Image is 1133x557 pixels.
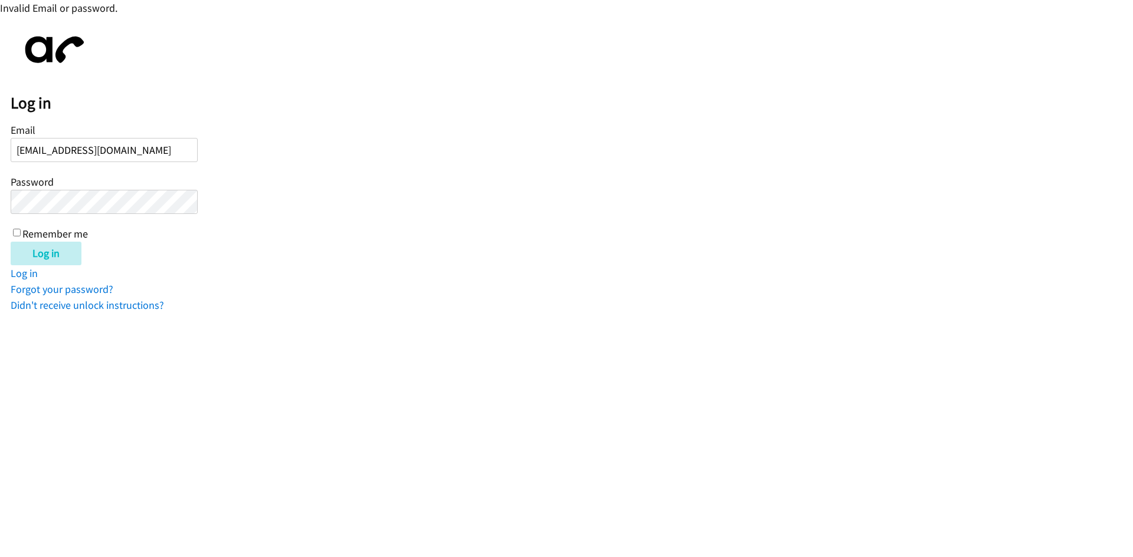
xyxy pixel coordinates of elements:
label: Password [11,175,54,189]
label: Remember me [22,227,88,240]
h2: Log in [11,93,1133,113]
a: Didn't receive unlock instructions? [11,298,164,312]
label: Email [11,123,35,137]
input: Log in [11,242,81,265]
a: Forgot your password? [11,282,113,296]
img: aphone-8a226864a2ddd6a5e75d1ebefc011f4aa8f32683c2d82f3fb0802fe031f96514.svg [11,27,93,73]
a: Log in [11,266,38,280]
